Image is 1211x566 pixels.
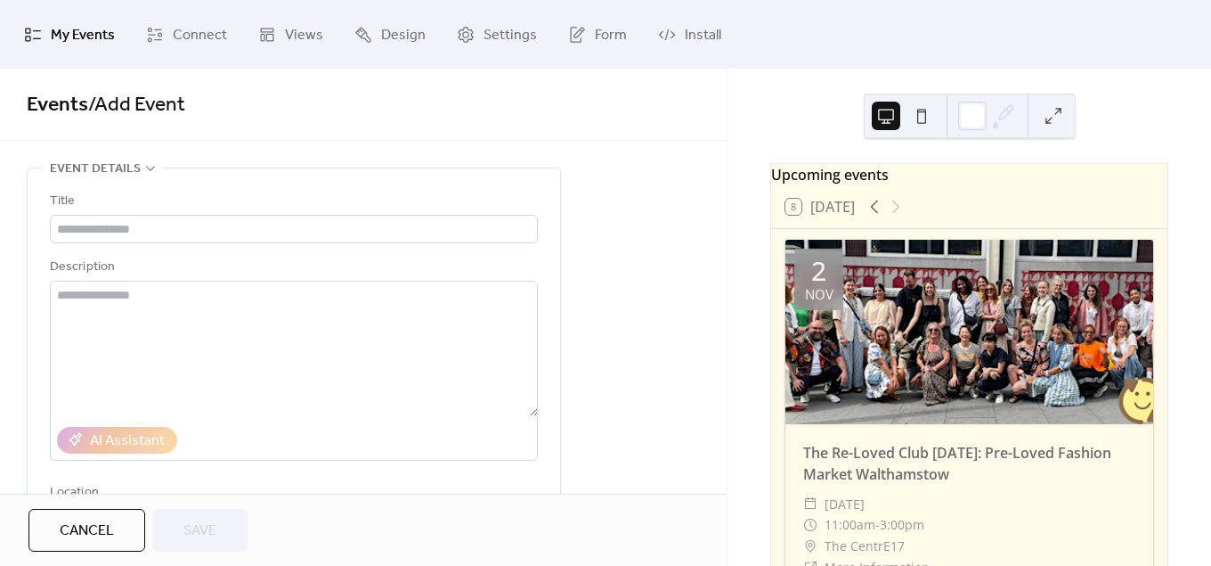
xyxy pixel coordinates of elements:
[484,21,537,49] span: Settings
[443,7,550,62] a: Settings
[51,21,115,49] span: My Events
[50,159,141,180] span: Event details
[11,7,128,62] a: My Events
[811,258,826,284] div: 2
[803,443,1111,484] a: The Re-Loved Club [DATE]: Pre-Loved Fashion Market Walthamstow
[825,494,865,515] span: [DATE]
[803,494,817,515] div: ​
[50,191,534,212] div: Title
[880,514,924,536] span: 3:00pm
[555,7,640,62] a: Form
[803,514,817,536] div: ​
[771,164,1167,185] div: Upcoming events
[875,514,880,536] span: -
[803,536,817,557] div: ​
[285,21,323,49] span: Views
[133,7,240,62] a: Connect
[60,521,114,542] span: Cancel
[27,86,88,125] a: Events
[50,257,534,278] div: Description
[28,509,145,552] button: Cancel
[825,536,905,557] span: The CentrE17
[685,21,721,49] span: Install
[381,21,426,49] span: Design
[341,7,439,62] a: Design
[245,7,337,62] a: Views
[645,7,735,62] a: Install
[173,21,227,49] span: Connect
[825,514,875,536] span: 11:00am
[595,21,627,49] span: Form
[50,482,534,504] div: Location
[805,288,833,301] div: Nov
[88,86,185,125] span: / Add Event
